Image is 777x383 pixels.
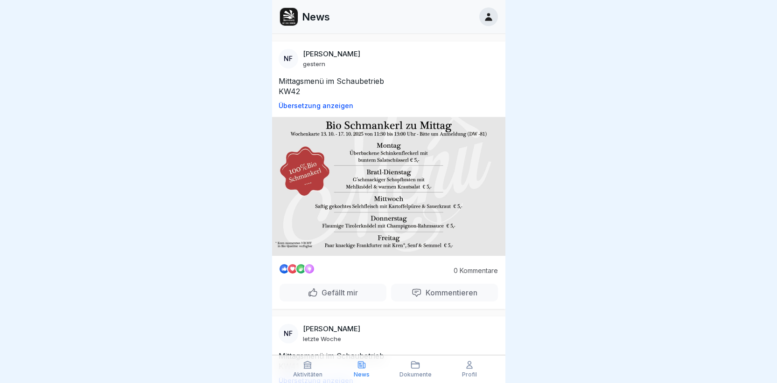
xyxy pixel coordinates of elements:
p: News [302,11,330,23]
p: News [354,371,370,378]
p: Übersetzung anzeigen [279,102,499,109]
p: Kommentieren [422,288,477,297]
div: NF [279,49,298,68]
p: Gefällt mir [318,288,358,297]
img: zazc8asra4ka39jdtci05bj8.png [280,8,298,26]
div: NF [279,324,298,343]
p: 0 Kommentare [447,267,498,274]
p: gestern [303,60,325,68]
p: letzte Woche [303,335,341,342]
p: [PERSON_NAME] [303,325,360,333]
img: Post Image [272,117,505,256]
p: Aktivitäten [293,371,322,378]
p: Dokumente [399,371,432,378]
p: Mittagsmenü im Schaubetrieb KW42 [279,76,499,96]
p: Profil [462,371,477,378]
p: Mittagsmenü im Schaubetrieb KW41 [279,351,499,371]
p: [PERSON_NAME] [303,50,360,58]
